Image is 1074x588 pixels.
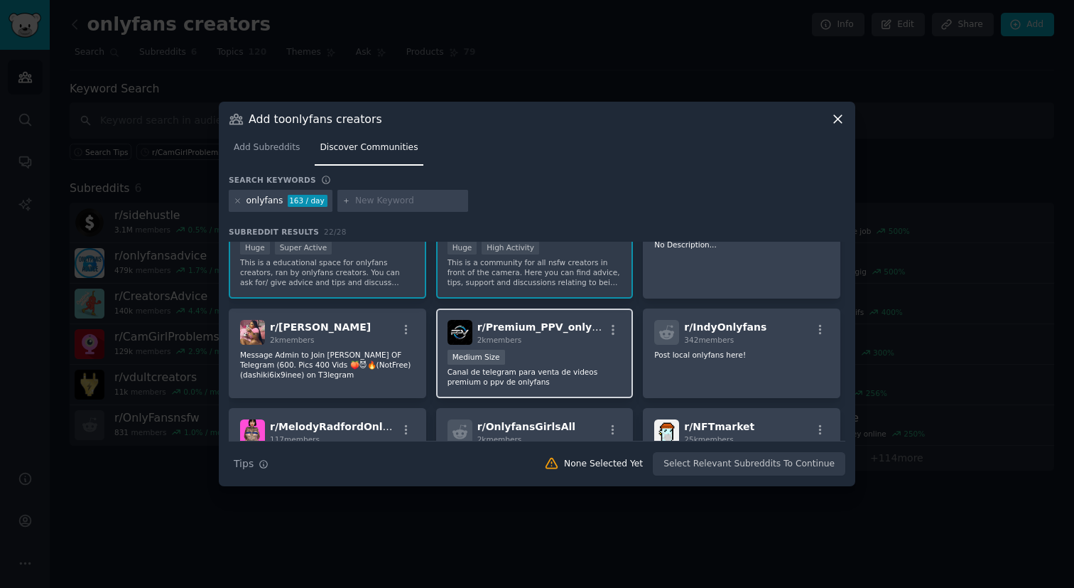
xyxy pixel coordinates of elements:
p: No Description... [654,240,829,250]
input: New Keyword [355,195,463,208]
span: 22 / 28 [324,228,347,236]
span: r/ [PERSON_NAME] [270,321,371,333]
div: Medium Size [447,350,505,365]
h3: Search keywords [229,175,316,185]
span: r/ Premium_PPV_onlyfans [477,321,616,333]
span: Tips [234,456,254,471]
a: Discover Communities [315,137,423,166]
img: Emily_Ears_Onlyfans [240,320,265,345]
div: None Selected Yet [564,458,643,471]
span: r/ NFTmarket [684,421,754,432]
span: Subreddit Results [229,227,319,237]
span: 342 members [684,336,734,344]
span: 117 members [270,435,320,444]
span: 2k members [270,336,315,344]
span: r/ OnlyfansGirlsAll [477,421,575,432]
p: Message Admin to Join [PERSON_NAME] OF Telegram (600. Pics 400 Vids 🍑😈🔥(NotFree) (dashiki6ix9inee... [240,350,415,380]
div: onlyfans [246,195,283,208]
span: Discover Communities [320,141,418,154]
p: Canal de telegram para venta de videos premium o ppv de onlyfans [447,367,622,387]
span: 25k members [684,435,733,444]
img: NFTmarket [654,419,679,444]
h3: Add to onlyfans creators [249,112,382,127]
a: Add Subreddits [229,137,305,166]
span: 2k members [477,435,522,444]
span: r/ IndyOnlyfans [684,321,766,333]
div: 163 / day [288,195,327,208]
p: Post local onlyfans here! [654,350,829,360]
span: r/ MelodyRadfordOnlyfans [270,421,413,432]
img: Premium_PPV_onlyfans [447,320,472,345]
button: Tips [229,451,273,476]
span: 2k members [477,336,522,344]
span: Add Subreddits [234,141,300,154]
img: MelodyRadfordOnlyfans [240,419,265,444]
